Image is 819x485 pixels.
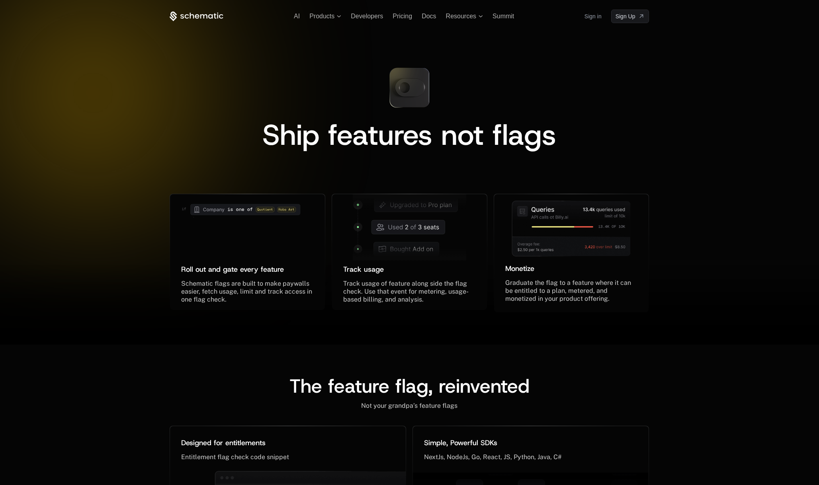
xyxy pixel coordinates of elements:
span: Track usage [343,265,384,274]
a: Summit [493,13,514,19]
span: Entitlement flag check code snippet [181,453,289,461]
span: The feature flag, reinvented [289,373,530,399]
span: Simple, Powerful SDKs [424,438,497,448]
span: Track usage of feature along side the flag check. Use that event for metering, usage-based billin... [343,280,469,303]
span: Sign Up [616,12,635,20]
span: Graduate the flag to a feature where it can be entitled to a plan, metered, and monetized in your... [505,279,633,302]
span: Not your grandpa’s feature flags [361,402,457,409]
span: Schematic flags are built to make paywalls easier, fetch usage, limit and track access in one fla... [181,280,314,303]
a: AI [294,13,300,19]
span: Designed for entitlements [181,438,266,448]
a: Developers [351,13,383,19]
span: Monetize [505,264,534,273]
span: Ship features not flags [262,116,556,154]
span: Products [309,13,334,20]
a: Sign in [584,10,602,23]
span: Roll out and gate every feature [181,265,284,274]
a: Pricing [393,13,412,19]
span: Resources [446,13,476,20]
span: NextJs, NodeJs, Go, React, JS, Python, Java, C# [424,453,562,461]
a: [object Object] [611,10,649,23]
a: Docs [422,13,436,19]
